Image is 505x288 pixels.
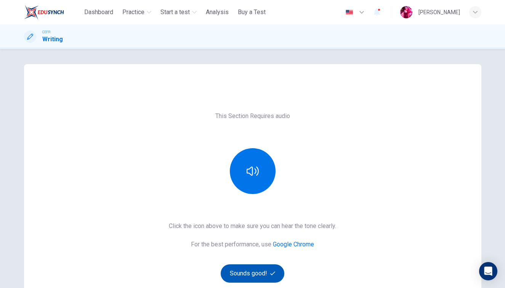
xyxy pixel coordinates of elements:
[157,5,200,19] button: Start a test
[160,8,190,17] span: Start a test
[418,8,460,17] div: [PERSON_NAME]
[203,5,232,19] button: Analysis
[24,5,82,20] a: ELTC logo
[169,222,336,231] h6: Click the icon above to make sure you can hear the tone clearly.
[24,5,64,20] img: ELTC logo
[400,6,412,18] img: Profile picture
[42,35,63,44] h1: Writing
[479,262,497,280] div: Open Intercom Messenger
[235,5,269,19] button: Buy a Test
[81,5,116,19] button: Dashboard
[215,112,290,121] h6: This Section Requires audio
[345,10,354,15] img: en
[84,8,113,17] span: Dashboard
[122,8,144,17] span: Practice
[221,264,285,283] button: Sounds good!
[191,240,314,249] h6: For the best performance, use
[42,29,50,35] span: CEFR
[206,8,229,17] span: Analysis
[119,5,154,19] button: Practice
[273,241,314,248] a: Google Chrome
[238,8,266,17] span: Buy a Test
